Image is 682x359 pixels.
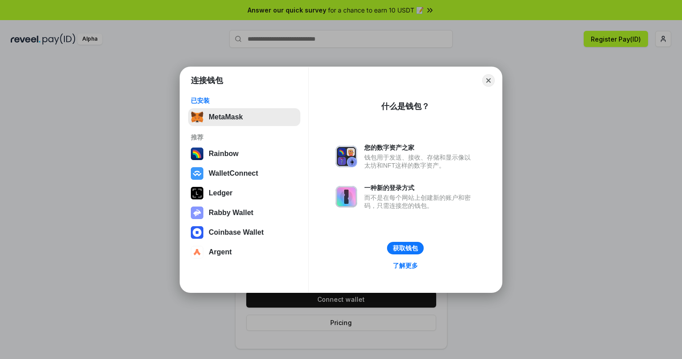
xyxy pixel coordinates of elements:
div: MetaMask [209,113,243,121]
div: Argent [209,248,232,256]
button: Rabby Wallet [188,204,300,222]
button: Coinbase Wallet [188,224,300,241]
div: Rabby Wallet [209,209,253,217]
div: Rainbow [209,150,239,158]
a: 了解更多 [387,260,423,271]
button: Ledger [188,184,300,202]
div: 推荐 [191,133,298,141]
img: svg+xml,%3Csvg%20xmlns%3D%22http%3A%2F%2Fwww.w3.org%2F2000%2Fsvg%22%20fill%3D%22none%22%20viewBox... [191,207,203,219]
img: svg+xml,%3Csvg%20width%3D%2228%22%20height%3D%2228%22%20viewBox%3D%220%200%2028%2028%22%20fill%3D... [191,167,203,180]
img: svg+xml,%3Csvg%20fill%3D%22none%22%20height%3D%2233%22%20viewBox%3D%220%200%2035%2033%22%20width%... [191,111,203,123]
img: svg+xml,%3Csvg%20xmlns%3D%22http%3A%2F%2Fwww.w3.org%2F2000%2Fsvg%22%20fill%3D%22none%22%20viewBox... [336,186,357,207]
img: svg+xml,%3Csvg%20xmlns%3D%22http%3A%2F%2Fwww.w3.org%2F2000%2Fsvg%22%20fill%3D%22none%22%20viewBox... [336,146,357,167]
h1: 连接钱包 [191,75,223,86]
div: 获取钱包 [393,244,418,252]
img: svg+xml,%3Csvg%20width%3D%22120%22%20height%3D%22120%22%20viewBox%3D%220%200%20120%20120%22%20fil... [191,148,203,160]
div: 一种新的登录方式 [364,184,475,192]
img: svg+xml,%3Csvg%20xmlns%3D%22http%3A%2F%2Fwww.w3.org%2F2000%2Fsvg%22%20width%3D%2228%22%20height%3... [191,187,203,199]
button: Rainbow [188,145,300,163]
img: svg+xml,%3Csvg%20width%3D%2228%22%20height%3D%2228%22%20viewBox%3D%220%200%2028%2028%22%20fill%3D... [191,246,203,258]
div: 了解更多 [393,262,418,270]
div: 什么是钱包？ [381,101,429,112]
div: Ledger [209,189,232,197]
button: Close [482,74,495,87]
img: svg+xml,%3Csvg%20width%3D%2228%22%20height%3D%2228%22%20viewBox%3D%220%200%2028%2028%22%20fill%3D... [191,226,203,239]
div: WalletConnect [209,169,258,177]
div: 您的数字资产之家 [364,144,475,152]
button: 获取钱包 [387,242,424,254]
div: Coinbase Wallet [209,228,264,237]
button: MetaMask [188,108,300,126]
button: WalletConnect [188,165,300,182]
div: 已安装 [191,97,298,105]
div: 钱包用于发送、接收、存储和显示像以太坊和NFT这样的数字资产。 [364,153,475,169]
div: 而不是在每个网站上创建新的账户和密码，只需连接您的钱包。 [364,194,475,210]
button: Argent [188,243,300,261]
